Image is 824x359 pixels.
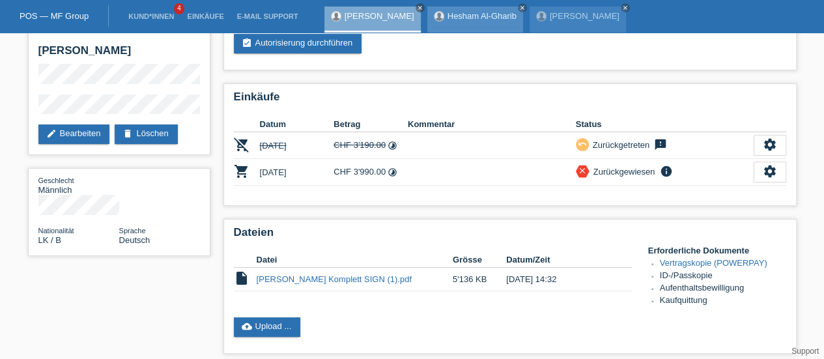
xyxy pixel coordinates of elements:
[234,164,249,179] i: POSP00026266
[589,138,649,152] div: Zurückgetreten
[578,139,587,149] i: undo
[506,268,613,291] td: [DATE] 14:32
[119,227,146,235] span: Sprache
[791,347,819,356] a: Support
[660,295,786,308] li: Kaufquittung
[38,235,61,245] span: Sri Lanka / B / 02.06.1989
[660,283,786,295] li: Aufenthaltsbewilligung
[38,177,74,184] span: Geschlecht
[174,3,184,14] span: 4
[648,246,786,255] h4: Erforderliche Dokumente
[115,124,177,144] a: deleteLöschen
[234,317,301,337] a: cloud_uploadUpload ...
[334,117,408,132] th: Betrag
[550,11,619,21] a: [PERSON_NAME]
[408,117,576,132] th: Kommentar
[506,252,613,268] th: Datum/Zeit
[234,226,786,246] h2: Dateien
[242,321,252,332] i: cloud_upload
[763,137,777,152] i: settings
[231,12,305,20] a: E-Mail Support
[260,159,334,186] td: [DATE]
[653,138,668,151] i: feedback
[122,128,133,139] i: delete
[260,132,334,159] td: [DATE]
[519,5,526,11] i: close
[453,252,506,268] th: Grösse
[122,12,180,20] a: Kund*innen
[334,132,408,159] td: CHF 3'190.00
[622,5,629,11] i: close
[417,5,423,11] i: close
[345,11,414,21] a: [PERSON_NAME]
[763,164,777,179] i: settings
[234,137,249,152] i: POSP00026061
[576,117,754,132] th: Status
[590,165,655,179] div: Zurückgewiesen
[448,11,517,21] a: Hesham Al-Gharib
[578,166,587,175] i: close
[416,3,425,12] a: close
[119,235,150,245] span: Deutsch
[388,167,397,177] i: timelapse
[518,3,527,12] a: close
[660,258,767,268] a: Vertragskopie (POWERPAY)
[234,270,249,286] i: insert_drive_file
[453,268,506,291] td: 5'136 KB
[388,141,397,151] i: timelapse
[260,117,334,132] th: Datum
[234,34,362,53] a: assignment_turned_inAutorisierung durchführen
[38,227,74,235] span: Nationalität
[242,38,252,48] i: assignment_turned_in
[257,252,453,268] th: Datei
[234,91,786,110] h2: Einkäufe
[257,274,412,284] a: [PERSON_NAME] Komplett SIGN (1).pdf
[660,270,786,283] li: ID-/Passkopie
[38,44,200,64] h2: [PERSON_NAME]
[180,12,230,20] a: Einkäufe
[658,165,674,178] i: info
[38,175,119,195] div: Männlich
[621,3,630,12] a: close
[46,128,57,139] i: edit
[38,124,110,144] a: editBearbeiten
[334,159,408,186] td: CHF 3'990.00
[20,11,89,21] a: POS — MF Group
